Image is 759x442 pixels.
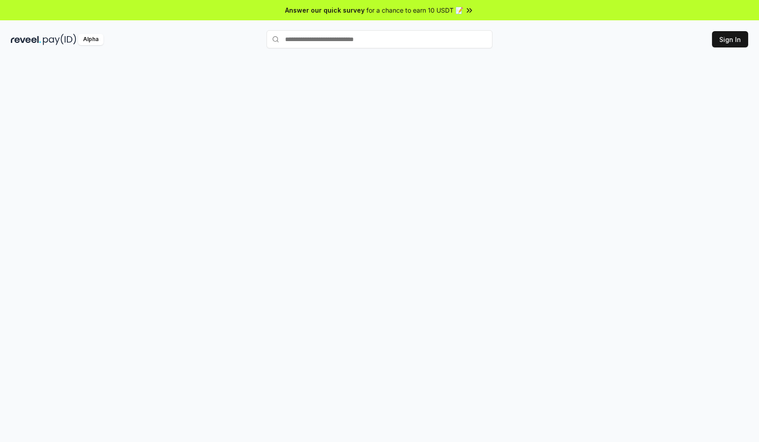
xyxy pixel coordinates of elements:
[78,34,103,45] div: Alpha
[11,34,41,45] img: reveel_dark
[43,34,76,45] img: pay_id
[366,5,463,15] span: for a chance to earn 10 USDT 📝
[712,31,748,47] button: Sign In
[285,5,365,15] span: Answer our quick survey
